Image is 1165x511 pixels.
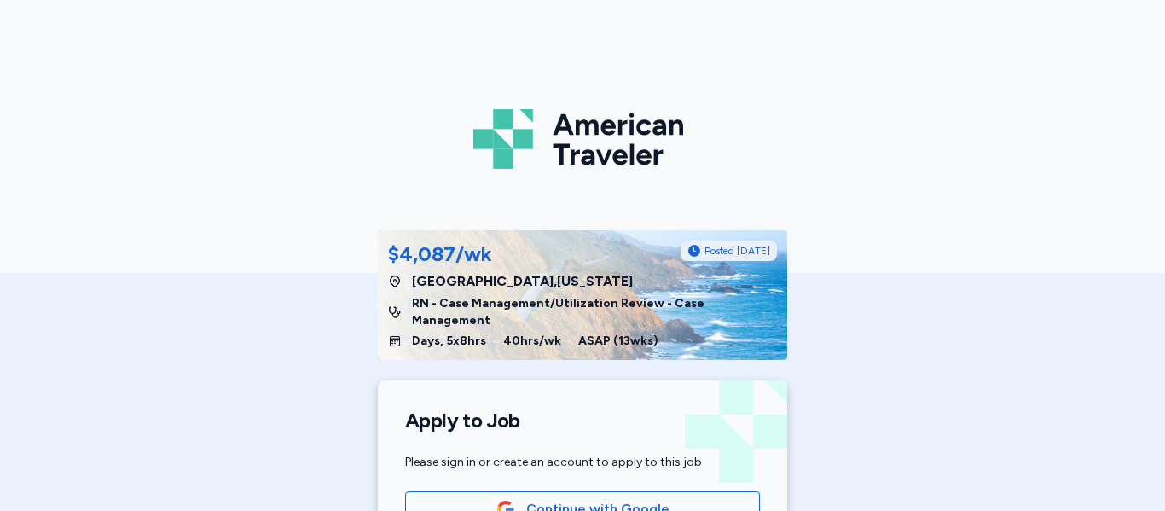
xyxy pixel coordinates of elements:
span: Posted [DATE] [704,244,770,258]
span: 40 hrs/wk [503,333,561,350]
span: [GEOGRAPHIC_DATA] , [US_STATE] [412,271,633,292]
img: Logo [473,102,692,176]
span: Days, 5x8hrs [412,333,486,350]
span: RN - Case Management/Utilization Review - Case Management [412,295,777,329]
div: Please sign in or create an account to apply to this job [405,454,760,471]
div: $4,087/wk [388,241,492,268]
h1: Apply to Job [405,408,760,433]
span: ASAP ( 13 wks) [578,333,658,350]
